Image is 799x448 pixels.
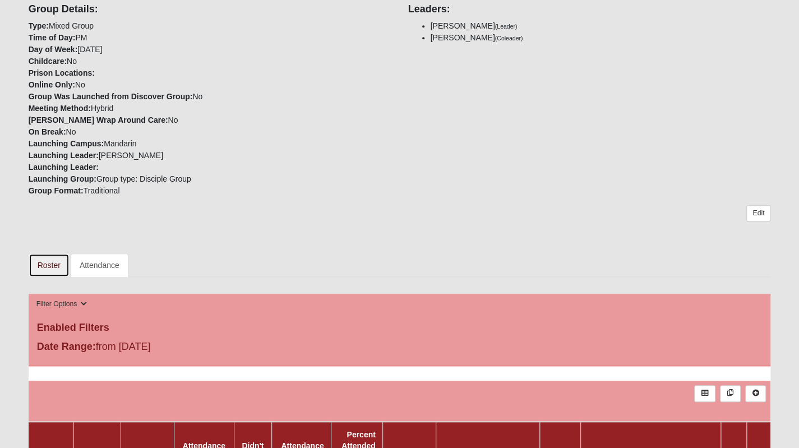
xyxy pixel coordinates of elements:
[29,139,104,148] strong: Launching Campus:
[29,3,391,16] h4: Group Details:
[29,45,78,54] strong: Day of Week:
[29,127,66,136] strong: On Break:
[29,33,76,42] strong: Time of Day:
[29,104,91,113] strong: Meeting Method:
[495,35,523,41] small: (Coleader)
[431,32,771,44] li: [PERSON_NAME]
[745,385,766,401] a: Alt+N
[29,80,75,89] strong: Online Only:
[408,3,771,16] h4: Leaders:
[29,57,67,66] strong: Childcare:
[431,20,771,32] li: [PERSON_NAME]
[29,21,49,30] strong: Type:
[29,151,99,160] strong: Launching Leader:
[29,92,193,101] strong: Group Was Launched from Discover Group:
[29,339,276,357] div: from [DATE]
[720,385,741,401] a: Merge Records into Merge Template
[29,253,70,277] a: Roster
[694,385,715,401] a: Export to Excel
[495,23,518,30] small: (Leader)
[71,253,128,277] a: Attendance
[33,298,91,310] button: Filter Options
[29,163,99,172] strong: Launching Leader:
[29,68,95,77] strong: Prison Locations:
[29,116,168,124] strong: [PERSON_NAME] Wrap Around Care:
[29,186,84,195] strong: Group Format:
[29,174,96,183] strong: Launching Group:
[746,205,770,221] a: Edit
[37,322,763,334] h4: Enabled Filters
[37,339,96,354] label: Date Range:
